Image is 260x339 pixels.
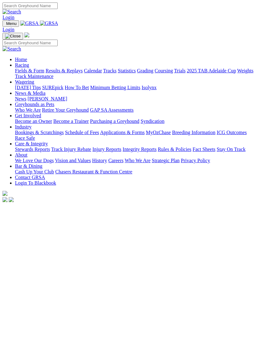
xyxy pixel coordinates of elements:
a: SUREpick [42,85,63,90]
a: Integrity Reports [123,147,156,152]
a: ICG Outcomes [217,130,247,135]
a: Become a Trainer [53,119,89,124]
a: Coursing [155,68,173,73]
a: Applications & Forms [100,130,145,135]
img: Search [2,46,21,52]
a: News [15,96,26,101]
a: Grading [137,68,153,73]
a: [DATE] Tips [15,85,41,90]
a: Track Maintenance [15,74,53,79]
img: GRSA [40,21,58,26]
a: Isolynx [142,85,156,90]
a: Wagering [15,79,34,85]
a: [PERSON_NAME] [27,96,67,101]
a: Trials [174,68,185,73]
a: Stay On Track [217,147,245,152]
a: How To Bet [65,85,89,90]
img: GRSA [20,21,39,26]
span: Menu [6,21,17,26]
a: About [15,152,27,157]
a: Schedule of Fees [65,130,99,135]
a: Track Injury Rebate [51,147,91,152]
img: facebook.svg [2,197,7,202]
div: Bar & Dining [15,169,258,175]
a: Calendar [84,68,102,73]
button: Toggle navigation [2,20,19,27]
a: Bar & Dining [15,163,42,169]
a: Statistics [118,68,136,73]
a: Login [2,15,14,20]
img: Search [2,9,21,15]
a: Care & Integrity [15,141,48,146]
input: Search [2,40,58,46]
a: Minimum Betting Limits [90,85,140,90]
a: Racing [15,62,29,68]
a: News & Media [15,90,46,96]
a: MyOzChase [146,130,171,135]
a: Fields & Form [15,68,44,73]
a: Purchasing a Greyhound [90,119,139,124]
a: Industry [15,124,31,129]
a: Race Safe [15,135,35,141]
a: Home [15,57,27,62]
a: Who We Are [15,107,41,113]
a: Become an Owner [15,119,52,124]
a: Bookings & Scratchings [15,130,64,135]
a: Who We Are [125,158,151,163]
a: GAP SA Assessments [90,107,134,113]
a: Stewards Reports [15,147,50,152]
a: Injury Reports [92,147,121,152]
a: We Love Our Dogs [15,158,54,163]
div: Industry [15,130,258,141]
div: About [15,158,258,163]
a: Rules & Policies [158,147,191,152]
input: Search [2,2,58,9]
a: Get Involved [15,113,41,118]
a: Retire Your Greyhound [42,107,89,113]
img: twitter.svg [9,197,14,202]
a: Syndication [141,119,164,124]
a: Results & Replays [46,68,83,73]
a: Vision and Values [55,158,91,163]
img: logo-grsa-white.png [2,191,7,196]
a: Privacy Policy [181,158,210,163]
a: Careers [108,158,123,163]
a: Chasers Restaurant & Function Centre [55,169,132,174]
img: logo-grsa-white.png [24,32,29,37]
img: Close [5,34,21,39]
div: Care & Integrity [15,147,258,152]
a: 2025 TAB Adelaide Cup [187,68,236,73]
div: News & Media [15,96,258,102]
a: Fact Sheets [193,147,215,152]
a: Login [2,27,14,32]
div: Greyhounds as Pets [15,107,258,113]
div: Wagering [15,85,258,90]
a: Login To Blackbook [15,180,56,186]
div: Racing [15,68,258,79]
a: Contact GRSA [15,175,45,180]
a: Weights [237,68,253,73]
button: Toggle navigation [2,33,23,40]
a: Cash Up Your Club [15,169,54,174]
div: Get Involved [15,119,258,124]
a: Tracks [103,68,117,73]
a: Strategic Plan [152,158,180,163]
a: Breeding Information [172,130,215,135]
a: Greyhounds as Pets [15,102,54,107]
a: History [92,158,107,163]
